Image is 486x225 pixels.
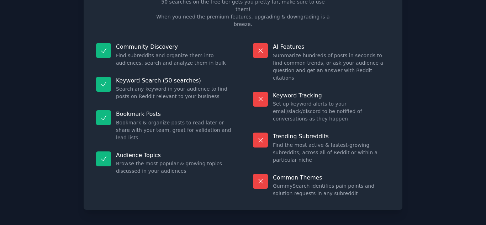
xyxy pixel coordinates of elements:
[273,133,390,140] p: Trending Subreddits
[273,141,390,164] dd: Find the most active & fastest-growing subreddits, across all of Reddit or within a particular niche
[116,110,233,118] p: Bookmark Posts
[116,151,233,159] p: Audience Topics
[116,160,233,175] dd: Browse the most popular & growing topics discussed in your audiences
[273,92,390,99] p: Keyword Tracking
[116,77,233,84] p: Keyword Search (50 searches)
[273,43,390,50] p: AI Features
[116,43,233,50] p: Community Discovery
[273,52,390,82] dd: Summarize hundreds of posts in seconds to find common trends, or ask your audience a question and...
[273,182,390,197] dd: GummySearch identifies pain points and solution requests in any subreddit
[116,85,233,100] dd: Search any keyword in your audience to find posts on Reddit relevant to your business
[273,100,390,123] dd: Set up keyword alerts to your email/slack/discord to be notified of conversations as they happen
[116,119,233,141] dd: Bookmark & organize posts to read later or share with your team, great for validation and lead lists
[116,52,233,67] dd: Find subreddits and organize them into audiences, search and analyze them in bulk
[273,174,390,181] p: Common Themes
